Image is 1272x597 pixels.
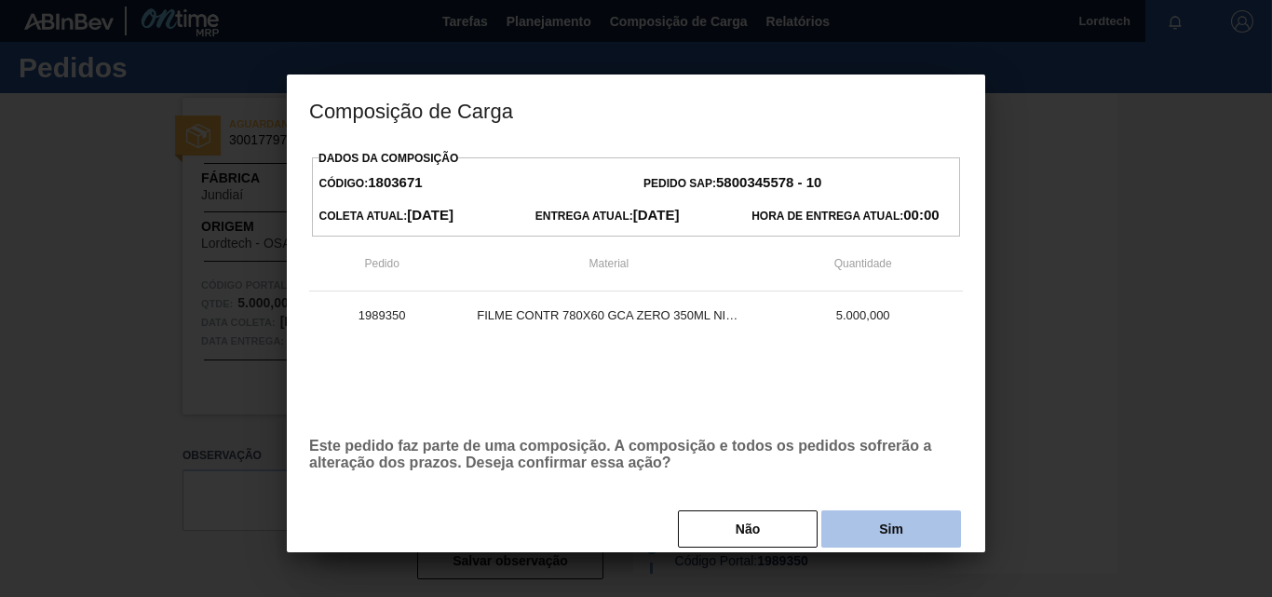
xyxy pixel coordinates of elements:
strong: [DATE] [407,207,453,223]
td: 1989350 [309,292,454,338]
label: Dados da Composição [318,152,458,165]
span: Pedido [364,257,399,270]
strong: [DATE] [633,207,680,223]
td: 5.000,000 [763,292,963,338]
span: Quantidade [834,257,892,270]
span: Coleta Atual: [319,210,453,223]
span: Hora de Entrega Atual: [751,210,939,223]
span: Material [589,257,629,270]
strong: 1803671 [368,174,422,190]
h3: Composição de Carga [287,75,985,145]
strong: 5800345578 - 10 [716,174,821,190]
span: Entrega Atual: [535,210,680,223]
span: Pedido SAP: [643,177,821,190]
button: Não [678,510,818,548]
span: Código: [319,177,423,190]
button: Sim [821,510,961,548]
strong: 00:00 [903,207,939,223]
td: FILME CONTR 780X60 GCA ZERO 350ML NIV22 [454,292,763,338]
p: Este pedido faz parte de uma composição. A composição e todos os pedidos sofrerão a alteração dos... [309,438,963,471]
